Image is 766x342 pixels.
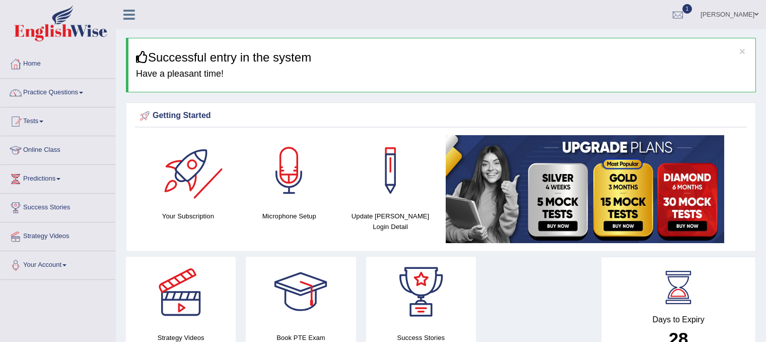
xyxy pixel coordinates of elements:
[612,315,744,324] h4: Days to Expiry
[137,108,744,124] div: Getting Started
[1,50,115,75] a: Home
[1,165,115,190] a: Predictions
[1,107,115,133] a: Tests
[1,222,115,248] a: Strategy Videos
[446,135,724,243] img: small5.jpg
[143,211,234,221] h4: Your Subscription
[682,4,692,14] span: 1
[244,211,335,221] h4: Microphone Setup
[1,136,115,161] a: Online Class
[739,46,745,56] button: ×
[1,194,115,219] a: Success Stories
[1,79,115,104] a: Practice Questions
[345,211,436,232] h4: Update [PERSON_NAME] Login Detail
[1,251,115,276] a: Your Account
[136,69,748,79] h4: Have a pleasant time!
[136,51,748,64] h3: Successful entry in the system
